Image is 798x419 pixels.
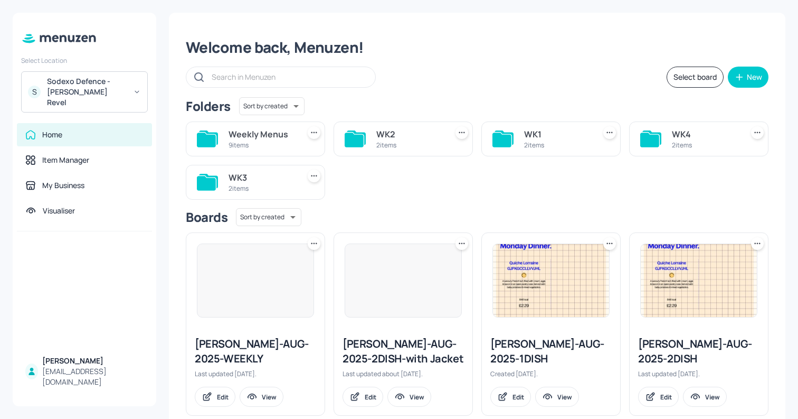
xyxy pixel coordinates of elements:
[42,356,144,366] div: [PERSON_NAME]
[42,180,84,191] div: My Business
[728,67,768,88] button: New
[667,67,724,88] button: Select board
[672,128,738,141] div: WK4
[217,393,229,402] div: Edit
[376,128,443,141] div: WK2
[28,86,41,98] div: S
[239,96,305,117] div: Sort by created
[236,207,301,228] div: Sort by created
[195,369,316,378] div: Last updated [DATE].
[343,337,464,366] div: [PERSON_NAME]-AUG-2025-2DISH-with Jacket
[343,369,464,378] div: Last updated about [DATE].
[641,244,757,317] img: 2025-08-06-175448710006414mtfxt0123.jpeg
[705,393,720,402] div: View
[365,393,376,402] div: Edit
[672,141,738,150] div: 2 items
[262,393,277,402] div: View
[490,337,612,366] div: [PERSON_NAME]-AUG-2025-1DISH
[195,337,316,366] div: [PERSON_NAME]-AUG-2025-WEEKLY
[229,141,295,150] div: 9 items
[638,337,759,366] div: [PERSON_NAME]-AUG-2025-2DISH
[186,98,231,115] div: Folders
[47,76,127,108] div: Sodexo Defence - [PERSON_NAME] Revel
[376,141,443,150] div: 2 items
[186,209,227,226] div: Boards
[42,366,144,387] div: [EMAIL_ADDRESS][DOMAIN_NAME]
[42,155,89,165] div: Item Manager
[490,369,612,378] div: Created [DATE].
[21,56,148,65] div: Select Location
[186,38,768,57] div: Welcome back, Menuzen!
[557,393,572,402] div: View
[638,369,759,378] div: Last updated [DATE].
[410,393,424,402] div: View
[42,129,62,140] div: Home
[512,393,524,402] div: Edit
[660,393,672,402] div: Edit
[229,128,295,141] div: Weekly Menus
[43,206,75,216] div: Visualiser
[229,171,295,184] div: WK3
[493,244,609,317] img: 2025-08-06-175448710006414mtfxt0123.jpeg
[524,141,591,150] div: 2 items
[212,69,365,85] input: Search in Menuzen
[747,73,762,81] div: New
[229,184,295,193] div: 2 items
[524,128,591,141] div: WK1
